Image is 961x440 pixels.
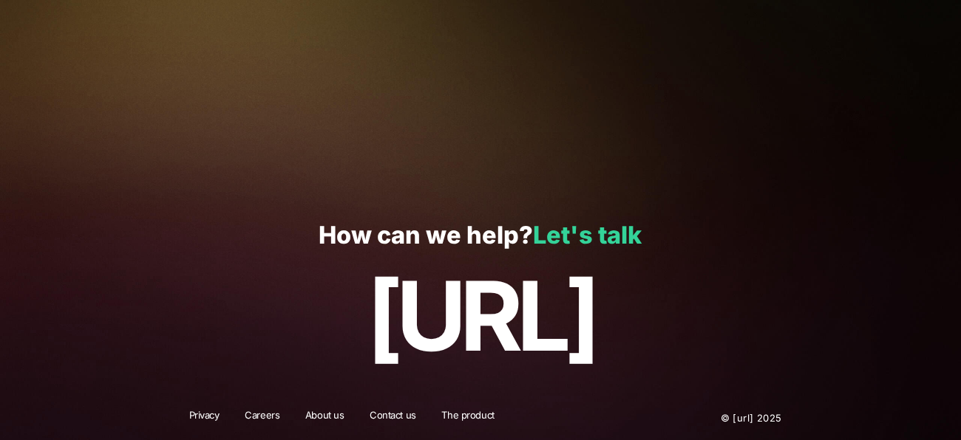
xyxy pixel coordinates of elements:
p: [URL] [32,262,928,370]
p: How can we help? [32,222,928,250]
p: © [URL] 2025 [631,408,782,427]
a: Let's talk [533,221,642,250]
a: Careers [235,408,289,427]
a: The product [432,408,503,427]
a: Privacy [180,408,229,427]
a: Contact us [360,408,426,427]
a: About us [296,408,354,427]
